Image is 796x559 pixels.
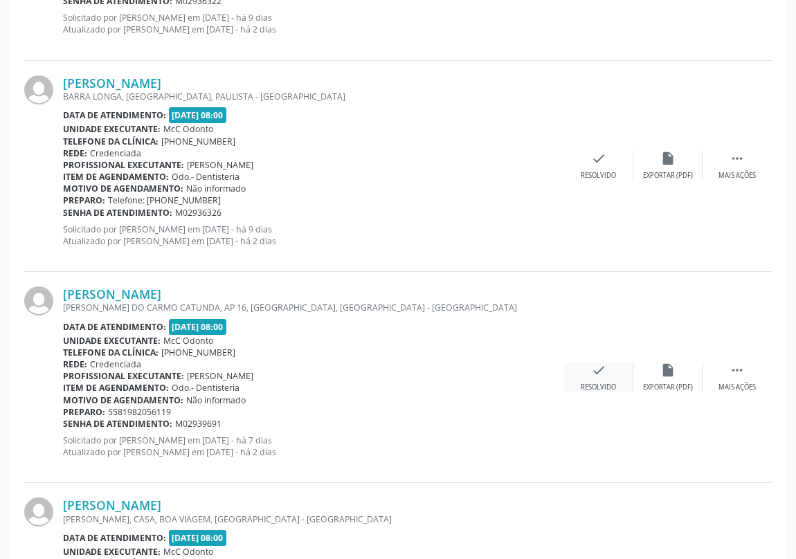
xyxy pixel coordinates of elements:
[63,302,564,313] div: [PERSON_NAME] DO CARMO CATUNDA, AP 16, [GEOGRAPHIC_DATA], [GEOGRAPHIC_DATA] - [GEOGRAPHIC_DATA]
[660,151,676,166] i: insert_drive_file
[660,363,676,378] i: insert_drive_file
[63,91,564,102] div: BARRA LONGA, [GEOGRAPHIC_DATA], PAULISTA - [GEOGRAPHIC_DATA]
[63,183,183,194] b: Motivo de agendamento:
[186,183,246,194] span: Não informado
[186,394,246,406] span: Não informado
[63,207,172,219] b: Senha de atendimento:
[63,109,166,121] b: Data de atendimento:
[581,171,616,181] div: Resolvido
[63,136,159,147] b: Telefone da clínica:
[108,406,171,418] span: 5581982056119
[24,286,53,315] img: img
[63,123,161,135] b: Unidade executante:
[108,194,221,206] span: Telefone: [PHONE_NUMBER]
[63,321,166,333] b: Data de atendimento:
[63,12,564,35] p: Solicitado por [PERSON_NAME] em [DATE] - há 9 dias Atualizado por [PERSON_NAME] em [DATE] - há 2 ...
[591,151,606,166] i: check
[63,394,183,406] b: Motivo de agendamento:
[581,383,616,392] div: Resolvido
[643,171,693,181] div: Exportar (PDF)
[63,171,169,183] b: Item de agendamento:
[730,363,745,378] i: 
[163,546,213,558] span: McC Odonto
[63,286,161,302] a: [PERSON_NAME]
[63,335,161,347] b: Unidade executante:
[63,382,169,394] b: Item de agendamento:
[63,513,564,525] div: [PERSON_NAME], CASA, BOA VIAGEM, [GEOGRAPHIC_DATA] - [GEOGRAPHIC_DATA]
[90,147,141,159] span: Credenciada
[175,207,221,219] span: M02936326
[63,347,159,358] b: Telefone da clínica:
[63,406,105,418] b: Preparo:
[161,347,235,358] span: [PHONE_NUMBER]
[169,530,227,546] span: [DATE] 08:00
[63,194,105,206] b: Preparo:
[63,418,172,430] b: Senha de atendimento:
[63,147,87,159] b: Rede:
[63,358,87,370] b: Rede:
[63,546,161,558] b: Unidade executante:
[63,497,161,513] a: [PERSON_NAME]
[90,358,141,370] span: Credenciada
[172,171,239,183] span: Odo.- Dentisteria
[63,434,564,458] p: Solicitado por [PERSON_NAME] em [DATE] - há 7 dias Atualizado por [PERSON_NAME] em [DATE] - há 2 ...
[24,497,53,526] img: img
[169,107,227,123] span: [DATE] 08:00
[63,223,564,247] p: Solicitado por [PERSON_NAME] em [DATE] - há 9 dias Atualizado por [PERSON_NAME] em [DATE] - há 2 ...
[169,319,227,335] span: [DATE] 08:00
[63,532,166,544] b: Data de atendimento:
[63,370,184,382] b: Profissional executante:
[175,418,221,430] span: M02939691
[187,370,253,382] span: [PERSON_NAME]
[718,383,756,392] div: Mais ações
[63,75,161,91] a: [PERSON_NAME]
[730,151,745,166] i: 
[24,75,53,104] img: img
[187,159,253,171] span: [PERSON_NAME]
[718,171,756,181] div: Mais ações
[591,363,606,378] i: check
[163,335,213,347] span: McC Odonto
[161,136,235,147] span: [PHONE_NUMBER]
[643,383,693,392] div: Exportar (PDF)
[172,382,239,394] span: Odo.- Dentisteria
[63,159,184,171] b: Profissional executante:
[163,123,213,135] span: McC Odonto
